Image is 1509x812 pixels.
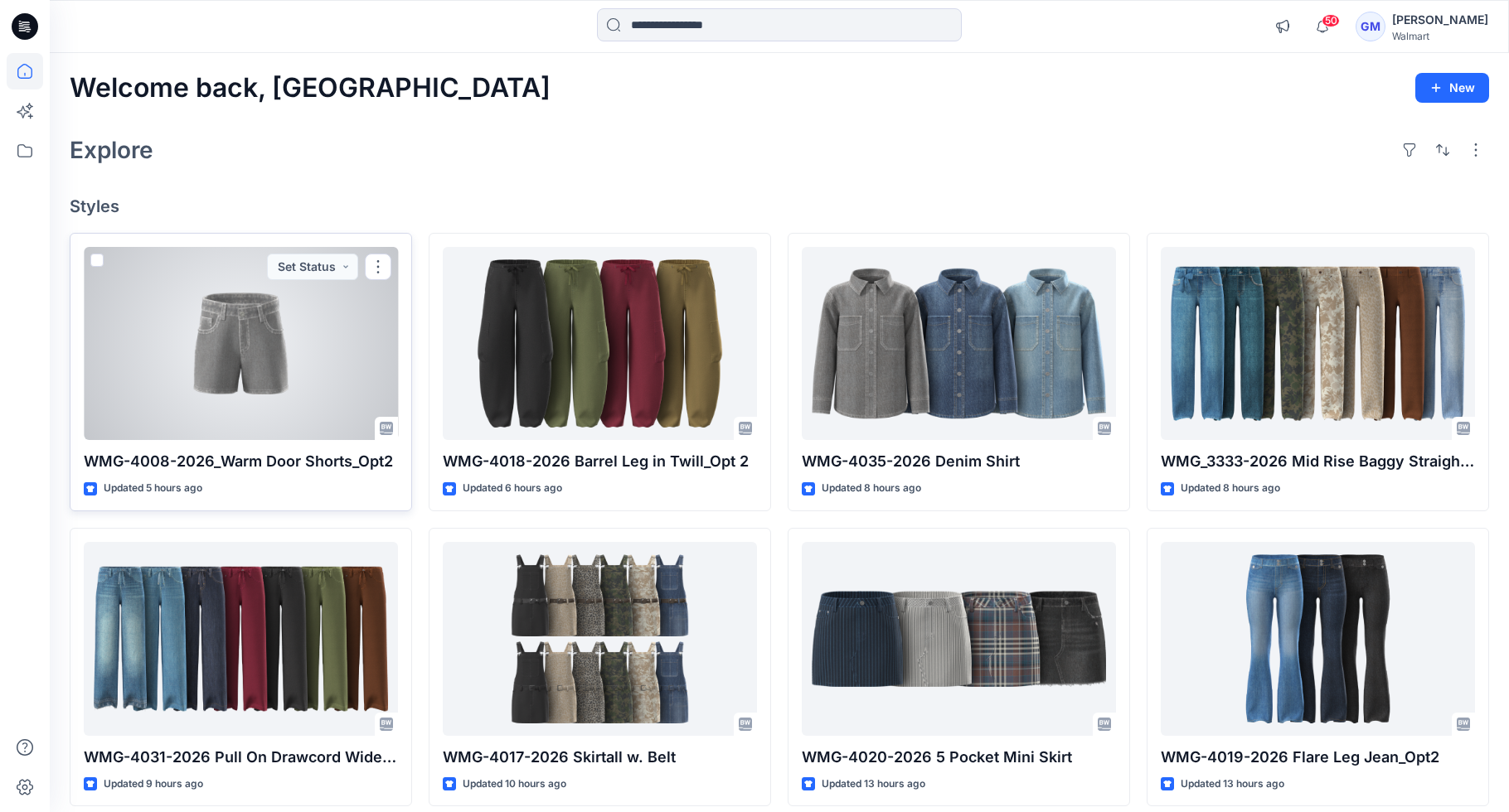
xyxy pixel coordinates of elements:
[822,480,921,497] p: Updated 8 hours ago
[1161,746,1475,769] p: WMG-4019-2026 Flare Leg Jean_Opt2
[443,746,757,769] p: WMG-4017-2026 Skirtall w. Belt
[463,776,566,793] p: Updated 10 hours ago
[443,542,757,736] a: WMG-4017-2026 Skirtall w. Belt
[1322,14,1340,27] span: 50
[802,746,1116,769] p: WMG-4020-2026 5 Pocket Mini Skirt
[443,450,757,473] p: WMG-4018-2026 Barrel Leg in Twill_Opt 2
[1415,73,1489,103] button: New
[1392,10,1488,30] div: [PERSON_NAME]
[104,480,202,497] p: Updated 5 hours ago
[802,247,1116,441] a: WMG-4035-2026 Denim Shirt
[84,247,398,441] a: WMG-4008-2026_Warm Door Shorts_Opt2
[463,480,562,497] p: Updated 6 hours ago
[1161,542,1475,736] a: WMG-4019-2026 Flare Leg Jean_Opt2
[1181,480,1280,497] p: Updated 8 hours ago
[1181,776,1284,793] p: Updated 13 hours ago
[802,542,1116,736] a: WMG-4020-2026 5 Pocket Mini Skirt
[70,196,1489,216] h4: Styles
[802,450,1116,473] p: WMG-4035-2026 Denim Shirt
[84,746,398,769] p: WMG-4031-2026 Pull On Drawcord Wide Leg_Opt3
[104,776,203,793] p: Updated 9 hours ago
[1161,247,1475,441] a: WMG_3333-2026 Mid Rise Baggy Straight Pant
[1392,30,1488,42] div: Walmart
[822,776,925,793] p: Updated 13 hours ago
[84,542,398,736] a: WMG-4031-2026 Pull On Drawcord Wide Leg_Opt3
[443,247,757,441] a: WMG-4018-2026 Barrel Leg in Twill_Opt 2
[1356,12,1385,41] div: GM
[84,450,398,473] p: WMG-4008-2026_Warm Door Shorts_Opt2
[70,73,551,104] h2: Welcome back, [GEOGRAPHIC_DATA]
[70,137,153,163] h2: Explore
[1161,450,1475,473] p: WMG_3333-2026 Mid Rise Baggy Straight Pant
